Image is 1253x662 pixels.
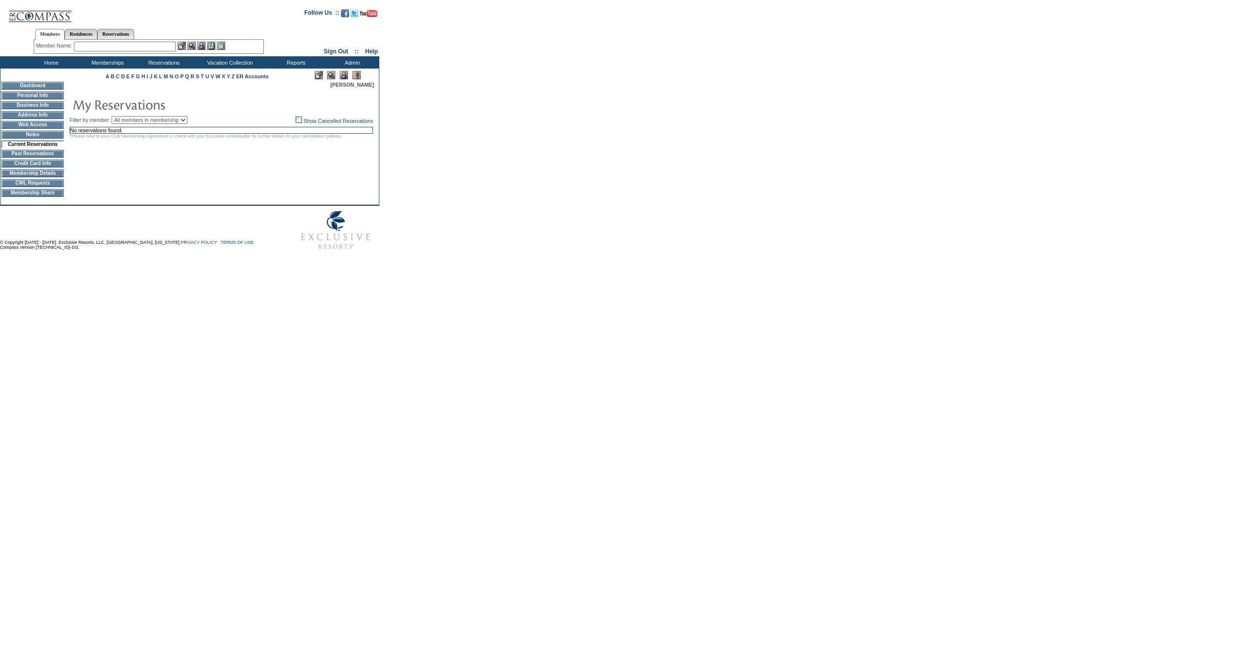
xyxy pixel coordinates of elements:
[1,111,64,119] td: Address Info
[1,92,64,99] td: Personal Info
[111,73,115,79] a: B
[106,73,109,79] a: A
[365,48,378,55] a: Help
[232,73,235,79] a: Z
[136,73,140,79] a: G
[159,73,162,79] a: L
[296,118,373,124] a: Show Cancelled Reservations
[222,73,225,79] a: X
[1,131,64,139] td: Notes
[185,73,189,79] a: Q
[352,71,361,79] img: Log Concern/Member Elevation
[35,29,65,40] a: Members
[1,101,64,109] td: Business Info
[36,42,74,50] div: Member Name:
[196,73,199,79] a: S
[175,73,179,79] a: O
[149,73,152,79] a: J
[126,73,130,79] a: E
[70,127,373,134] td: No reservations found.
[1,189,64,197] td: Membership Share
[72,95,268,114] img: pgTtlMyReservations.gif
[206,73,209,79] a: U
[217,42,225,50] img: b_calculator.gif
[227,73,230,79] a: Y
[197,42,206,50] img: Impersonate
[1,169,64,177] td: Membership Details
[70,117,110,123] span: Filter by member:
[341,9,349,17] img: Become our fan on Facebook
[360,10,377,17] img: Subscribe to our YouTube Channel
[1,141,64,148] td: Current Reservations
[169,73,173,79] a: N
[296,117,302,123] img: chk_off.JPG
[1,121,64,129] td: Web Access
[330,82,374,88] span: [PERSON_NAME]
[1,150,64,158] td: Past Reservations
[1,160,64,167] td: Credit Card Info
[350,9,358,17] img: Follow us on Twitter
[180,73,184,79] a: P
[215,73,220,79] a: W
[304,8,339,20] td: Follow Us ::
[323,56,379,69] td: Admin
[22,56,78,69] td: Home
[327,71,335,79] img: View Mode
[1,82,64,90] td: Dashboard
[135,56,191,69] td: Reservations
[141,73,145,79] a: H
[78,56,135,69] td: Memberships
[121,73,125,79] a: D
[324,48,348,55] a: Sign Out
[236,73,269,79] a: ER Accounts
[65,29,97,39] a: Residences
[315,71,323,79] img: Edit Mode
[341,12,349,18] a: Become our fan on Facebook
[97,29,134,39] a: Reservations
[360,12,377,18] a: Subscribe to our YouTube Channel
[292,206,379,255] img: Exclusive Resorts
[355,48,359,55] span: ::
[178,42,186,50] img: b_edit.gif
[181,240,217,245] a: PRIVACY POLICY
[8,2,72,23] img: Compass Home
[116,73,120,79] a: C
[187,42,196,50] img: View
[154,73,158,79] a: K
[70,134,342,139] span: *Please refer to your Club Membership Agreement or check with your Exclusive Ambassador for furth...
[201,73,204,79] a: T
[210,73,214,79] a: V
[191,56,267,69] td: Vacation Collection
[267,56,323,69] td: Reports
[131,73,135,79] a: F
[1,179,64,187] td: CWL Requests
[190,73,194,79] a: R
[350,12,358,18] a: Follow us on Twitter
[207,42,215,50] img: Reservations
[147,73,148,79] a: I
[163,73,168,79] a: M
[340,71,348,79] img: Impersonate
[221,240,254,245] a: TERMS OF USE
